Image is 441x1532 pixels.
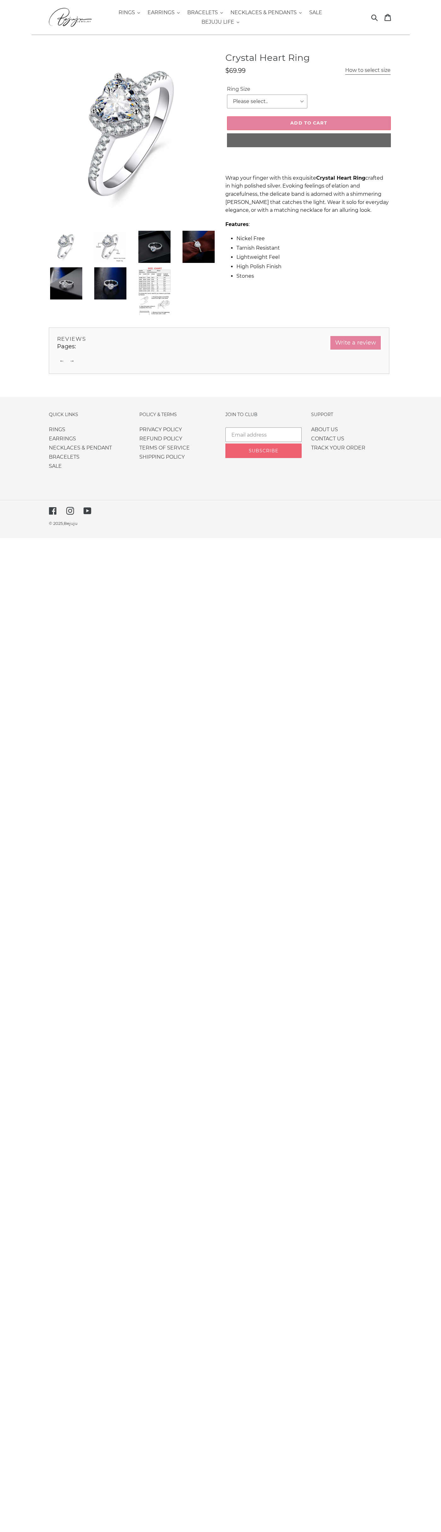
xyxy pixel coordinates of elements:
a: PRIVACY POLICY [139,427,182,432]
li: High Polish Finish [236,263,392,271]
small: © 2025, [49,521,78,526]
button: RINGS [115,8,143,17]
a: EARRINGS [49,436,76,442]
img: Load image into Gallery viewer, Crystal Heart Ring [137,266,172,317]
a: RINGS [49,427,65,432]
a: How to select size [345,67,391,75]
img: Load image into Gallery viewer, Crystal Heart Ring [49,266,84,301]
p: : [225,220,392,229]
span: BRACELETS [187,9,218,16]
li: Stones [236,272,392,280]
a: BRACELETS [49,454,79,460]
img: Bejuju [49,8,98,27]
h2: Reviews [57,336,381,342]
a: ABOUT US [311,427,338,432]
img: Load image into Gallery viewer, Crystal Heart Ring [93,229,128,264]
span: EARRINGS [148,9,175,16]
span: Wrap your finger with this exquisite [225,175,365,181]
a: SHIPPING POLICY [139,454,185,460]
img: Load image into Gallery viewer, Crystal Heart Ring [49,229,84,264]
a: TERMS OF SERVICE [139,445,190,451]
a: SALE [306,8,325,17]
a: CONTACT US [311,436,344,442]
span: Subscribe [249,448,278,454]
p: Pages: [57,342,381,351]
span: BEJUJU LIFE [201,19,234,25]
button: Add to cart [227,116,391,130]
p: QUICK LINKS [49,411,121,418]
input: Email address [225,427,302,442]
p: JOIN TO CLUB [225,411,302,418]
label: Ring Size [227,85,307,93]
span: RINGS [119,9,135,16]
a: SALE [49,463,62,469]
button: Write a review [330,336,381,350]
button: Subscribe [225,444,302,458]
img: Load image into Gallery viewer, Crystal Heart Ring [137,229,172,264]
a: REFUND POLICY [139,436,182,442]
a: TRACK YOUR ORDER [311,445,365,451]
button: EARRINGS [144,8,183,17]
strong: Crystal Heart Ring [316,175,365,181]
a: ← [57,358,67,364]
span: SALE [309,9,322,16]
span: crafted in high polished silver. Evoking feelings of elation and gracefulness, the delicate band ... [225,175,389,213]
button: BRACELETS [184,8,226,17]
p: POLICY & TERMS [139,411,199,418]
span: NECKLACES & PENDANTS [230,9,297,16]
p: SUPPORT [311,411,365,418]
span: Add to cart [290,120,327,126]
li: Lightweight Feel [236,253,392,261]
a: Bejuju [64,521,78,526]
li: Tarnish Resistant [236,244,392,252]
button: BEJUJU LIFE [198,17,242,27]
img: Load image into Gallery viewer, Crystal Heart Ring [181,229,216,264]
strong: Features [225,221,249,227]
a: → [67,358,77,364]
img: Load image into Gallery viewer, Crystal Heart Ring [93,266,128,301]
img: Crystal Heart Ring [50,54,215,218]
li: Nickel Free [236,235,392,243]
h1: Crystal Heart Ring [225,52,392,63]
a: NECKLACES & PENDANT [49,445,112,451]
span: $69.99 [225,67,246,74]
button: NECKLACES & PENDANTS [227,8,305,17]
